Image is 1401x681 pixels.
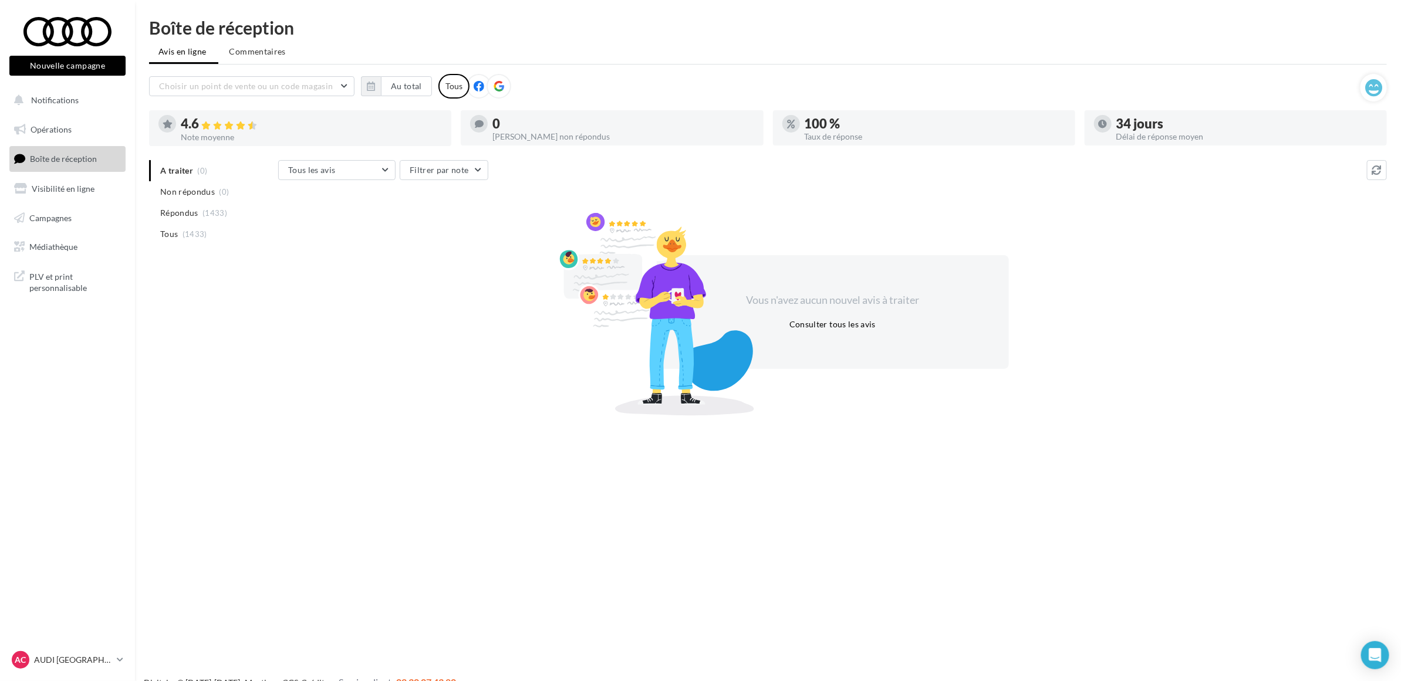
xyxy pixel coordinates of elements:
[160,207,198,219] span: Répondus
[7,117,128,142] a: Opérations
[278,160,396,180] button: Tous les avis
[492,117,754,130] div: 0
[160,186,215,198] span: Non répondus
[1116,133,1378,141] div: Délai de réponse moyen
[9,56,126,76] button: Nouvelle campagne
[805,117,1066,130] div: 100 %
[160,228,178,240] span: Tous
[7,235,128,259] a: Médiathèque
[288,165,336,175] span: Tous les avis
[785,317,880,331] button: Consulter tous les avis
[202,208,227,218] span: (1433)
[7,177,128,201] a: Visibilité en ligne
[15,654,26,666] span: AC
[29,212,72,222] span: Campagnes
[34,654,112,666] p: AUDI [GEOGRAPHIC_DATA]
[7,88,123,113] button: Notifications
[7,206,128,231] a: Campagnes
[7,264,128,299] a: PLV et print personnalisable
[181,117,442,131] div: 4.6
[30,154,97,164] span: Boîte de réception
[361,76,432,96] button: Au total
[181,133,442,141] div: Note moyenne
[492,133,754,141] div: [PERSON_NAME] non répondus
[1361,641,1389,669] div: Open Intercom Messenger
[381,76,432,96] button: Au total
[31,95,79,105] span: Notifications
[149,76,355,96] button: Choisir un point de vente ou un code magasin
[400,160,488,180] button: Filtrer par note
[29,269,121,294] span: PLV et print personnalisable
[29,242,77,252] span: Médiathèque
[159,81,333,91] span: Choisir un point de vente ou un code magasin
[149,19,1387,36] div: Boîte de réception
[229,46,286,57] span: Commentaires
[220,187,229,196] span: (0)
[31,124,72,134] span: Opérations
[438,74,470,99] div: Tous
[7,146,128,171] a: Boîte de réception
[183,229,207,239] span: (1433)
[1116,117,1378,130] div: 34 jours
[805,133,1066,141] div: Taux de réponse
[32,184,94,194] span: Visibilité en ligne
[732,293,934,308] div: Vous n'avez aucun nouvel avis à traiter
[9,649,126,671] a: AC AUDI [GEOGRAPHIC_DATA]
